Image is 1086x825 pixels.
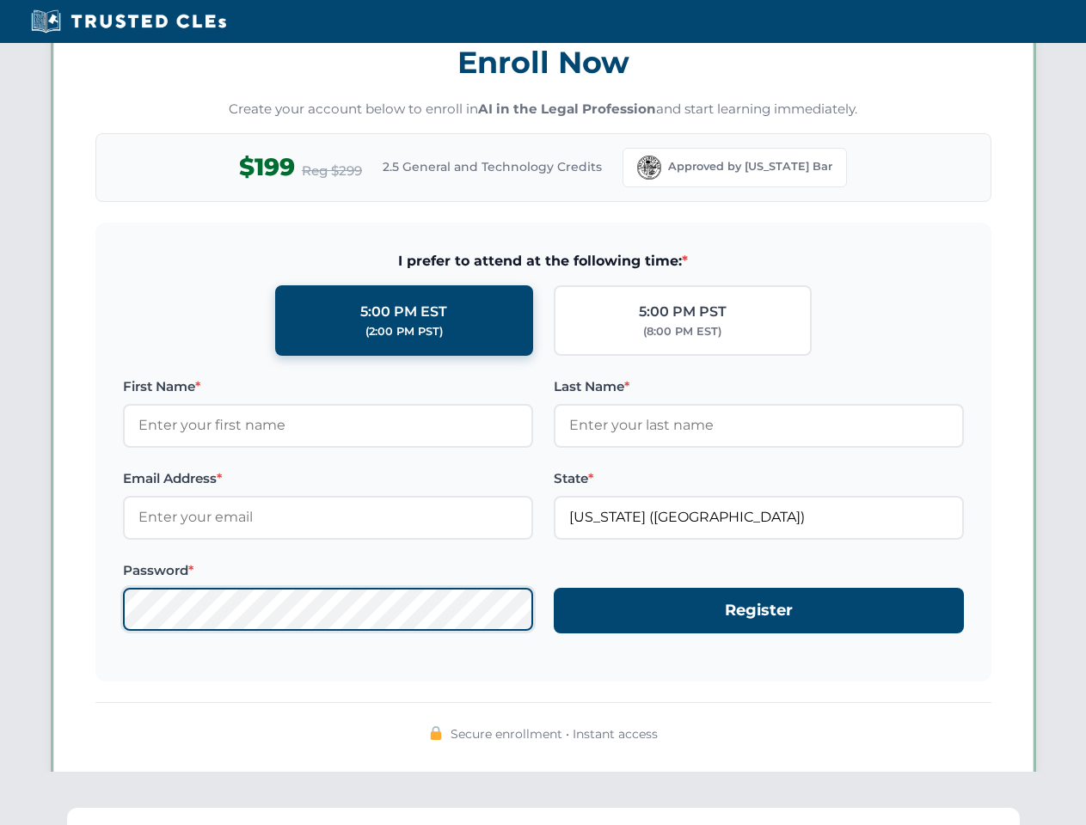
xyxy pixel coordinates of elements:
[383,157,602,176] span: 2.5 General and Technology Credits
[643,323,721,340] div: (8:00 PM EST)
[95,35,991,89] h3: Enroll Now
[554,404,964,447] input: Enter your last name
[554,588,964,633] button: Register
[637,156,661,180] img: Florida Bar
[123,404,533,447] input: Enter your first name
[26,9,231,34] img: Trusted CLEs
[451,724,658,743] span: Secure enrollment • Instant access
[429,726,443,740] img: 🔒
[478,101,656,117] strong: AI in the Legal Profession
[668,158,832,175] span: Approved by [US_STATE] Bar
[302,161,362,181] span: Reg $299
[554,468,964,489] label: State
[95,100,991,119] p: Create your account below to enroll in and start learning immediately.
[639,301,727,323] div: 5:00 PM PST
[123,468,533,489] label: Email Address
[123,496,533,539] input: Enter your email
[239,148,295,186] span: $199
[123,560,533,581] label: Password
[123,376,533,397] label: First Name
[554,376,964,397] label: Last Name
[554,496,964,539] input: Florida (FL)
[365,323,443,340] div: (2:00 PM PST)
[123,250,964,272] span: I prefer to attend at the following time:
[360,301,447,323] div: 5:00 PM EST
